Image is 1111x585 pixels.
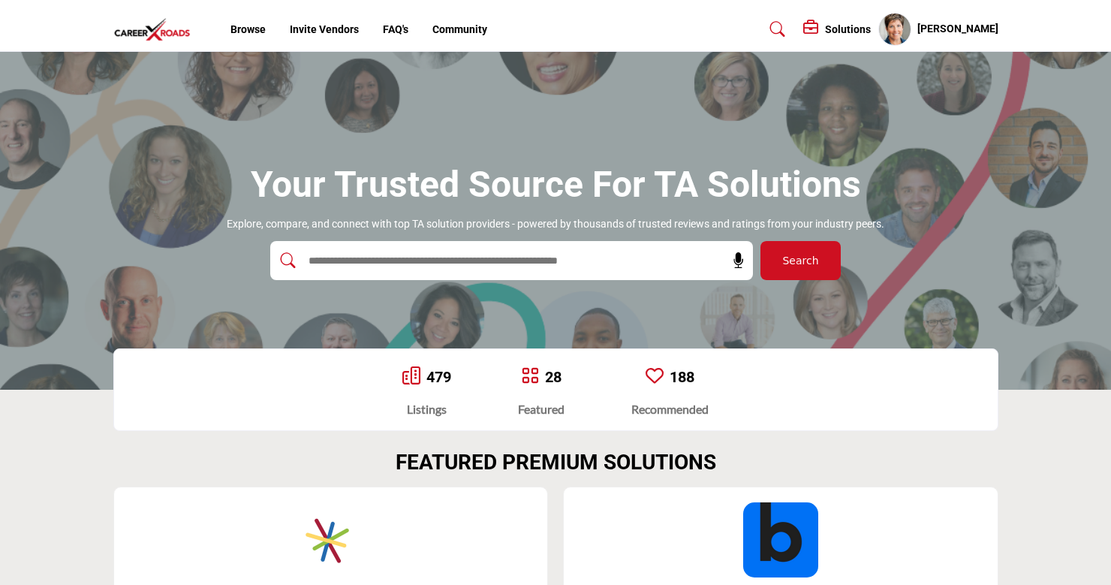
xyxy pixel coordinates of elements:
a: Search [755,17,795,41]
a: Go to Recommended [646,366,664,387]
div: Recommended [631,400,709,418]
div: Featured [518,400,565,418]
a: FAQ's [383,23,408,35]
a: Browse [230,23,266,35]
h5: Solutions [825,23,871,36]
span: Search [782,253,818,269]
button: Search [760,241,841,280]
button: Show hide supplier dropdown [878,13,911,46]
a: Go to Featured [521,366,539,387]
div: Listings [402,400,451,418]
p: Explore, compare, and connect with top TA solution providers - powered by thousands of trusted re... [227,217,884,232]
div: Solutions [803,20,871,38]
h1: Your Trusted Source for TA Solutions [251,161,861,208]
img: Bayard (now Appcast) [743,502,818,577]
img: SparcStart [293,502,368,577]
a: 188 [670,368,694,386]
a: 28 [545,368,562,386]
a: 479 [426,368,451,386]
h5: [PERSON_NAME] [917,22,998,37]
a: Invite Vendors [290,23,359,35]
h2: FEATURED PREMIUM SOLUTIONS [396,450,716,475]
img: Site Logo [113,17,199,42]
a: Community [432,23,487,35]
